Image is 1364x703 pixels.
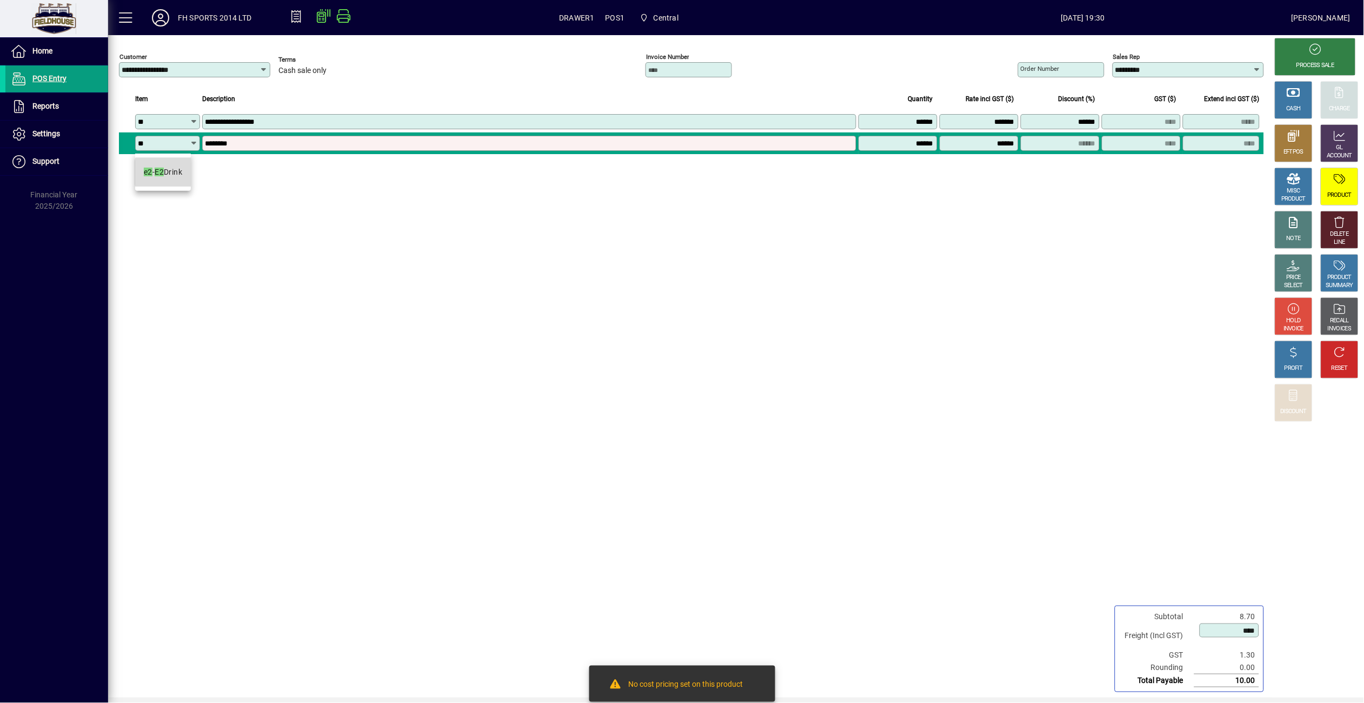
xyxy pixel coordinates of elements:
[654,9,678,26] span: Central
[1194,661,1259,674] td: 0.00
[646,53,689,61] mat-label: Invoice number
[1296,62,1334,70] div: PROCESS SALE
[908,93,933,105] span: Quantity
[1327,274,1352,282] div: PRODUCT
[1330,317,1349,325] div: RECALL
[1281,195,1306,203] div: PRODUCT
[559,9,594,26] span: DRAWER1
[135,93,148,105] span: Item
[1113,53,1140,61] mat-label: Sales rep
[635,8,683,28] span: Central
[202,93,235,105] span: Description
[1021,65,1060,72] mat-label: Order number
[1155,93,1176,105] span: GST ($)
[875,9,1292,26] span: [DATE] 19:30
[5,148,108,175] a: Support
[1330,230,1349,238] div: DELETE
[5,121,108,148] a: Settings
[1327,152,1352,160] div: ACCOUNT
[278,67,327,75] span: Cash sale only
[629,679,743,692] div: No cost pricing set on this product
[1287,274,1301,282] div: PRICE
[1287,235,1301,243] div: NOTE
[1287,105,1301,113] div: CASH
[1205,93,1260,105] span: Extend incl GST ($)
[1059,93,1095,105] span: Discount (%)
[1285,282,1303,290] div: SELECT
[1283,325,1303,333] div: INVOICE
[32,102,59,110] span: Reports
[1334,238,1345,247] div: LINE
[1120,611,1194,623] td: Subtotal
[1194,674,1259,687] td: 10.00
[1194,611,1259,623] td: 8.70
[1194,649,1259,661] td: 1.30
[1120,674,1194,687] td: Total Payable
[606,9,625,26] span: POS1
[32,129,60,138] span: Settings
[119,53,147,61] mat-label: Customer
[1120,661,1194,674] td: Rounding
[278,56,343,63] span: Terms
[1287,317,1301,325] div: HOLD
[1329,105,1350,113] div: CHARGE
[178,9,251,26] div: FH SPORTS 2014 LTD
[1284,148,1304,156] div: EFTPOS
[1281,408,1307,416] div: DISCOUNT
[32,47,52,55] span: Home
[1292,9,1350,26] div: [PERSON_NAME]
[5,93,108,120] a: Reports
[1326,282,1353,290] div: SUMMARY
[1120,649,1194,661] td: GST
[1287,187,1300,195] div: MISC
[5,38,108,65] a: Home
[1328,325,1351,333] div: INVOICES
[966,93,1014,105] span: Rate incl GST ($)
[1120,623,1194,649] td: Freight (Incl GST)
[1285,364,1303,373] div: PROFIT
[1332,364,1348,373] div: RESET
[1336,144,1343,152] div: GL
[1327,191,1352,200] div: PRODUCT
[143,8,178,28] button: Profile
[32,157,59,165] span: Support
[32,74,66,83] span: POS Entry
